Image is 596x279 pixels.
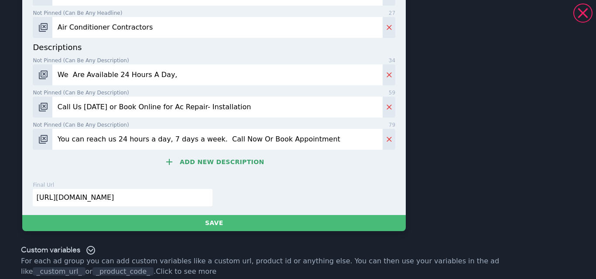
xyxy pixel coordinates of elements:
[383,129,395,150] button: Delete
[33,9,122,17] span: Not pinned (Can be any headline)
[38,102,48,112] img: pos-.svg
[38,70,48,80] img: pos-.svg
[22,215,406,231] button: Save
[33,64,52,85] button: Change pinned position
[389,57,395,64] span: 34
[33,41,395,53] p: descriptions
[383,64,395,85] button: Delete
[389,9,395,17] span: 27
[33,89,129,97] span: Not pinned (Can be any description)
[156,267,216,276] a: Click to see more
[389,121,395,129] span: 79
[33,153,395,171] button: Add new description
[33,97,52,118] button: Change pinned position
[33,181,54,189] p: final url
[33,267,85,276] span: _custom_url_
[21,245,96,256] div: Custom variables
[38,134,48,145] img: pos-.svg
[21,256,575,277] p: For each ad group you can add custom variables like a custom url, product id or anything else. Yo...
[383,97,395,118] button: Delete
[92,267,154,276] span: _product_code_
[383,17,395,38] button: Delete
[33,129,52,150] button: Change pinned position
[33,17,52,38] button: Change pinned position
[38,22,48,33] img: pos-.svg
[33,57,129,64] span: Not pinned (Can be any description)
[33,121,129,129] span: Not pinned (Can be any description)
[389,89,395,97] span: 59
